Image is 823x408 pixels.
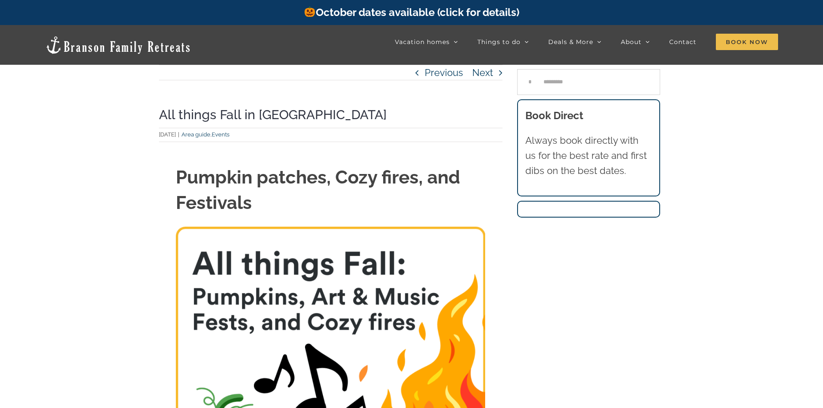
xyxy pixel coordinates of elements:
[517,69,543,95] input: Search
[716,34,778,50] span: Book Now
[477,39,521,45] span: Things to do
[395,33,458,51] a: Vacation homes
[525,133,651,179] p: Always book directly with us for the best rate and first dibs on the best dates.
[517,69,660,95] input: Search...
[395,33,778,51] nav: Main Menu
[716,33,778,51] a: Book Now
[159,131,176,138] span: [DATE]
[176,165,485,216] h1: Pumpkin patches, Cozy fires, and Festivals
[212,131,229,138] a: Events
[669,39,696,45] span: Contact
[425,65,463,80] a: Previous
[176,131,181,138] span: |
[621,39,642,45] span: About
[525,109,583,122] b: Book Direct
[304,6,519,19] a: October dates available (click for details)
[159,106,503,123] h1: All things Fall in [GEOGRAPHIC_DATA]
[181,131,210,138] a: Area guide
[621,33,650,51] a: About
[669,33,696,51] a: Contact
[159,130,503,139] div: ,
[395,39,450,45] span: Vacation homes
[477,33,529,51] a: Things to do
[548,33,601,51] a: Deals & More
[45,35,191,55] img: Branson Family Retreats Logo
[548,39,593,45] span: Deals & More
[472,65,493,80] a: Next
[305,6,315,17] img: 🎃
